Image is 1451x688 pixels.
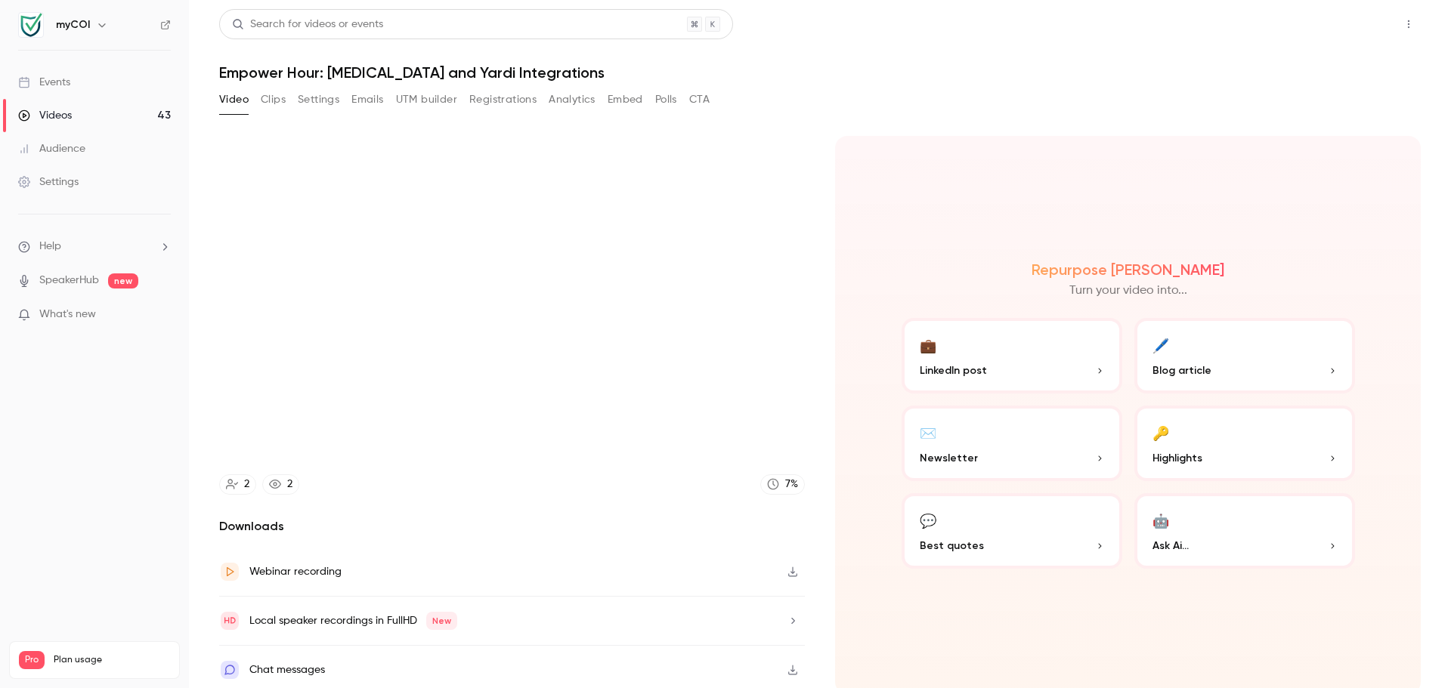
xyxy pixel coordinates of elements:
[920,333,936,356] div: 💼
[261,88,286,112] button: Clips
[39,307,96,322] span: What's new
[219,474,256,495] a: 2
[1325,9,1384,39] button: Share
[219,517,805,535] h2: Downloads
[56,17,90,32] h6: myCOI
[1152,450,1202,466] span: Highlights
[1069,282,1187,300] p: Turn your video into...
[902,493,1122,569] button: 💬Best quotes
[689,88,710,112] button: CTA
[1134,318,1355,393] button: 🖊️Blog article
[244,477,249,492] div: 2
[1134,406,1355,481] button: 🔑Highlights
[18,174,79,190] div: Settings
[1134,493,1355,569] button: 🤖Ask Ai...
[920,508,936,532] div: 💬
[153,308,171,322] iframe: Noticeable Trigger
[760,474,805,495] a: 7%
[396,88,457,112] button: UTM builder
[1032,261,1224,279] h2: Repurpose [PERSON_NAME]
[608,88,643,112] button: Embed
[18,239,171,255] li: help-dropdown-opener
[920,538,984,554] span: Best quotes
[426,612,457,630] span: New
[18,75,70,90] div: Events
[785,477,798,492] div: 7 %
[18,108,72,123] div: Videos
[298,88,339,112] button: Settings
[920,363,987,378] span: LinkedIn post
[19,13,43,37] img: myCOI
[54,654,170,666] span: Plan usage
[920,450,978,466] span: Newsletter
[39,239,61,255] span: Help
[1152,508,1169,532] div: 🤖
[287,477,292,492] div: 2
[219,88,249,112] button: Video
[902,406,1122,481] button: ✉️Newsletter
[249,661,325,679] div: Chat messages
[655,88,677,112] button: Polls
[1152,538,1189,554] span: Ask Ai...
[1152,333,1169,356] div: 🖊️
[19,651,45,669] span: Pro
[902,318,1122,393] button: 💼LinkedIn post
[1152,363,1211,378] span: Blog article
[18,141,85,156] div: Audience
[219,63,1421,82] h1: Empower Hour: [MEDICAL_DATA] and Yardi Integrations
[549,88,596,112] button: Analytics
[262,474,299,495] a: 2
[249,612,457,630] div: Local speaker recordings in FullHD
[351,88,383,112] button: Emails
[39,273,99,288] a: SpeakerHub
[469,88,537,112] button: Registrations
[920,421,936,444] div: ✉️
[1152,421,1169,444] div: 🔑
[108,273,138,288] span: new
[249,563,342,581] div: Webinar recording
[232,17,383,32] div: Search for videos or events
[1397,12,1421,36] button: Top Bar Actions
